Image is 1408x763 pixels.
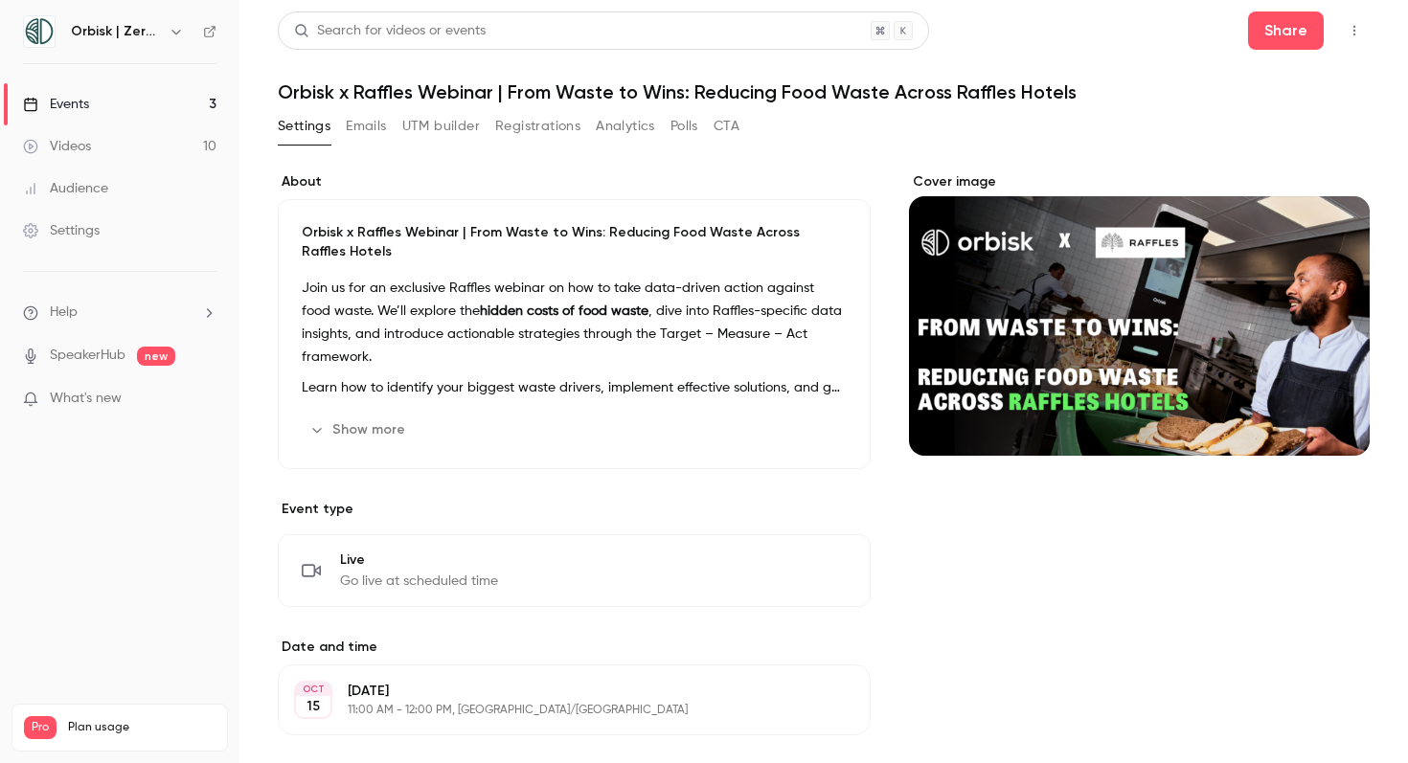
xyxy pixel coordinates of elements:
button: CTA [714,111,739,142]
div: Search for videos or events [294,21,486,41]
div: Events [23,95,89,114]
button: Emails [346,111,386,142]
p: 11:00 AM - 12:00 PM, [GEOGRAPHIC_DATA]/[GEOGRAPHIC_DATA] [348,703,769,718]
span: Live [340,550,498,570]
span: What's new [50,389,122,409]
span: Go live at scheduled time [340,572,498,591]
button: Show more [302,415,417,445]
button: Share [1248,11,1324,50]
button: Polls [670,111,698,142]
button: Settings [278,111,330,142]
section: Cover image [909,172,1370,456]
span: Help [50,303,78,323]
div: OCT [296,683,330,696]
div: Settings [23,221,100,240]
iframe: Noticeable Trigger [193,391,216,408]
span: Pro [24,716,57,739]
div: Audience [23,179,108,198]
span: new [137,347,175,366]
p: Event type [278,500,871,519]
p: Learn how to identify your biggest waste drivers, implement effective solutions, and get inspired... [302,376,847,399]
span: Plan usage [68,720,216,735]
label: About [278,172,871,191]
label: Cover image [909,172,1370,191]
p: Join us for an exclusive Raffles webinar on how to take data-driven action against food waste. We... [302,277,847,369]
a: SpeakerHub [50,346,125,366]
p: [DATE] [348,682,769,701]
h6: Orbisk | Zero Food Waste [71,22,161,41]
p: 15 [307,697,320,716]
button: Analytics [596,111,655,142]
img: Orbisk | Zero Food Waste [24,16,55,47]
p: Orbisk x Raffles Webinar | From Waste to Wins: Reducing Food Waste Across Raffles Hotels [302,223,847,261]
strong: hidden costs of food waste [480,304,648,318]
label: Date and time [278,638,871,657]
div: Videos [23,137,91,156]
button: UTM builder [402,111,480,142]
button: Registrations [495,111,580,142]
h1: Orbisk x Raffles Webinar | From Waste to Wins: Reducing Food Waste Across Raffles Hotels [278,80,1370,103]
li: help-dropdown-opener [23,303,216,323]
